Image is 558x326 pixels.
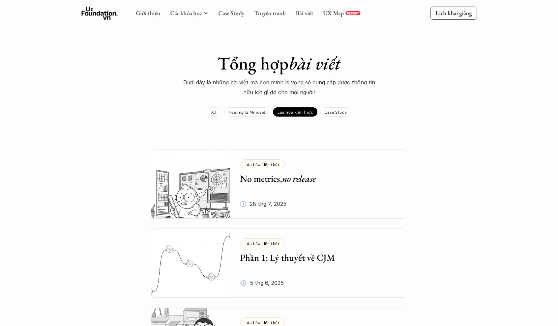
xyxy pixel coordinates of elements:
a: Truyện tranh [254,9,286,17]
a: No metrics,no release🕔 28 thg 7, 2025 [151,149,407,219]
em: no release [282,173,316,184]
p: Case Study [325,110,347,114]
p: 🕔 28 thg 7, 2025 [240,199,286,209]
a: UX Map [323,9,344,17]
em: bài viết [289,52,340,75]
p: Lúa hóa kiến thức [278,110,313,114]
a: Giới thiệu [136,9,160,17]
p: Dưới dây là những bài viết mà bọn mình hi vọng sẽ cung cấp được thông tin hữu ích gì đó cho mọi n... [180,77,378,97]
h5: Phần 1: Lý thuyết về CJM [240,252,387,263]
p: Lúa hóa kiến thức [245,162,280,167]
p: Lịch khai giảng [435,9,472,17]
a: Các khóa học [170,9,202,17]
p: Lúa hóa kiến thức [245,320,280,325]
p: Healing & Mindset [229,110,266,114]
a: All [207,107,221,117]
a: Lịch khai giảng [430,7,477,19]
h1: Tổng hợp [164,53,395,74]
a: Bài viết [296,9,313,17]
p: Lúa hóa kiến thức [245,241,280,246]
a: REPORT [345,11,360,15]
a: Case Study [218,9,244,17]
p: REPORT [347,11,359,15]
p: All [211,110,217,114]
a: Phần 1: Lý thuyết về CJM🕔 5 thg 6, 2025 [151,229,407,298]
h5: No metrics, [240,173,387,184]
p: 🕔 5 thg 6, 2025 [240,278,284,288]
